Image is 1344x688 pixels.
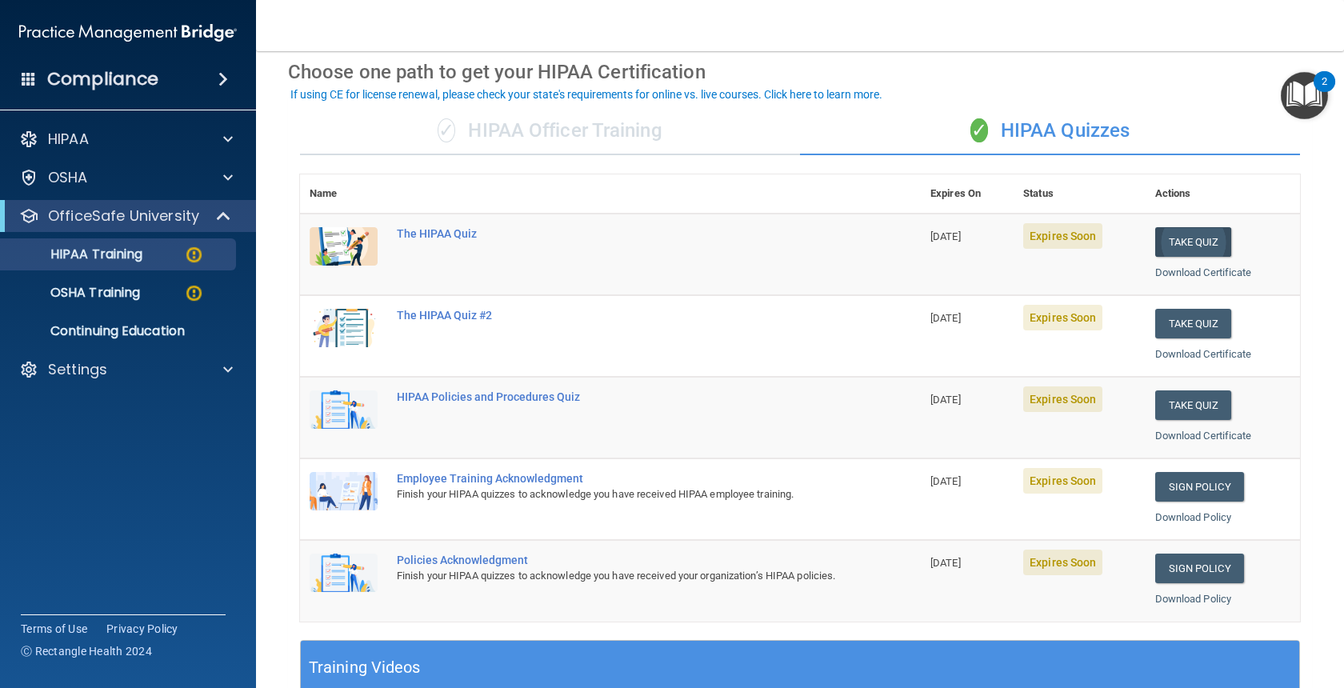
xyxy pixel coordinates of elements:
a: Privacy Policy [106,621,178,637]
span: Expires Soon [1023,223,1102,249]
div: HIPAA Policies and Procedures Quiz [397,390,841,403]
div: HIPAA Officer Training [300,107,800,155]
button: Take Quiz [1155,390,1232,420]
div: Policies Acknowledgment [397,554,841,566]
span: Expires Soon [1023,386,1102,412]
span: Ⓒ Rectangle Health 2024 [21,643,152,659]
div: HIPAA Quizzes [800,107,1300,155]
div: Finish your HIPAA quizzes to acknowledge you have received your organization’s HIPAA policies. [397,566,841,586]
a: Terms of Use [21,621,87,637]
p: Continuing Education [10,323,229,339]
div: If using CE for license renewal, please check your state's requirements for online vs. live cours... [290,89,882,100]
button: If using CE for license renewal, please check your state's requirements for online vs. live cours... [288,86,885,102]
a: Download Certificate [1155,348,1252,360]
p: HIPAA Training [10,246,142,262]
span: [DATE] [930,394,961,406]
span: Expires Soon [1023,550,1102,575]
th: Expires On [921,174,1014,214]
h4: Compliance [47,68,158,90]
span: Expires Soon [1023,305,1102,330]
span: ✓ [970,118,988,142]
span: [DATE] [930,230,961,242]
div: 2 [1322,82,1327,102]
h5: Training Videos [309,654,421,682]
button: Take Quiz [1155,227,1232,257]
p: OSHA [48,168,88,187]
a: Download Certificate [1155,430,1252,442]
span: Expires Soon [1023,468,1102,494]
span: [DATE] [930,557,961,569]
span: [DATE] [930,312,961,324]
span: ✓ [438,118,455,142]
div: Finish your HIPAA quizzes to acknowledge you have received HIPAA employee training. [397,485,841,504]
a: Settings [19,360,233,379]
button: Open Resource Center, 2 new notifications [1281,72,1328,119]
th: Actions [1146,174,1300,214]
p: OSHA Training [10,285,140,301]
div: Employee Training Acknowledgment [397,472,841,485]
div: The HIPAA Quiz #2 [397,309,841,322]
button: Take Quiz [1155,309,1232,338]
a: Sign Policy [1155,554,1244,583]
img: PMB logo [19,17,237,49]
img: warning-circle.0cc9ac19.png [184,245,204,265]
a: HIPAA [19,130,233,149]
a: OSHA [19,168,233,187]
div: The HIPAA Quiz [397,227,841,240]
th: Status [1014,174,1145,214]
img: warning-circle.0cc9ac19.png [184,283,204,303]
p: Settings [48,360,107,379]
p: OfficeSafe University [48,206,199,226]
a: Download Policy [1155,511,1232,523]
a: OfficeSafe University [19,206,232,226]
th: Name [300,174,387,214]
p: HIPAA [48,130,89,149]
div: Choose one path to get your HIPAA Certification [288,49,1312,95]
iframe: Drift Widget Chat Controller [1067,574,1325,638]
a: Download Certificate [1155,266,1252,278]
span: [DATE] [930,475,961,487]
a: Sign Policy [1155,472,1244,502]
